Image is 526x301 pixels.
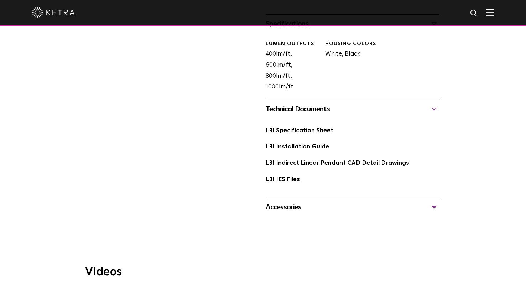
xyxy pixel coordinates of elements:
[32,7,75,18] img: ketra-logo-2019-white
[266,160,409,166] a: L3I Indirect Linear Pendant CAD Detail Drawings
[266,144,329,150] a: L3I Installation Guide
[470,9,479,18] img: search icon
[266,103,439,115] div: Technical Documents
[266,177,300,183] a: L3I IES Files
[325,40,379,47] div: HOUSING COLORS
[266,40,320,47] div: LUMEN OUTPUTS
[266,128,333,134] a: L3I Specification Sheet
[260,40,320,93] div: 400lm/ft, 600lm/ft, 800lm/ft, 1000lm/ft
[266,201,439,213] div: Accessories
[486,9,494,16] img: Hamburger%20Nav.svg
[85,266,441,278] h3: Videos
[320,40,379,93] div: White, Black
